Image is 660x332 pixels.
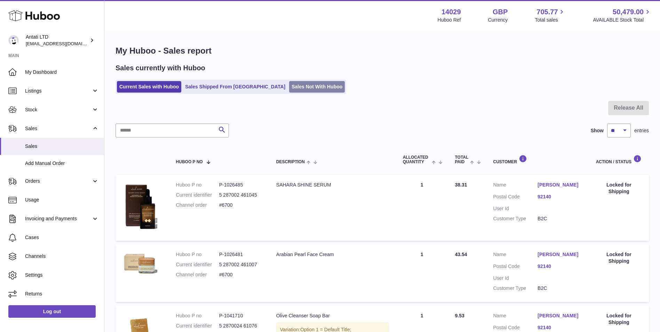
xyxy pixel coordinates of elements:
div: Locked for Shipping [596,313,642,326]
td: 1 [396,175,448,241]
img: 1735333209.png [122,182,157,232]
div: Customer [493,155,582,164]
label: Show [591,127,604,134]
dt: Current identifier [176,323,219,329]
a: 92140 [538,263,582,270]
a: [PERSON_NAME] [538,313,582,319]
img: internalAdmin-14029@internal.huboo.com [8,35,19,46]
dt: Name [493,182,538,190]
div: Olive Cleanser Soap Bar [276,313,389,319]
a: 50,479.00 AVAILABLE Stock Total [593,7,652,23]
span: Settings [25,272,99,278]
div: Action / Status [596,155,642,164]
dt: User Id [493,205,538,212]
dt: Huboo P no [176,182,219,188]
dd: P-1026481 [219,251,262,258]
span: 9.53 [455,313,464,318]
span: Huboo P no [176,160,203,164]
dt: Customer Type [493,285,538,292]
a: 92140 [538,324,582,331]
dt: Postal Code [493,263,538,271]
span: Total paid [455,155,468,164]
dd: #6700 [219,202,262,208]
span: Returns [25,291,99,297]
a: [PERSON_NAME] [538,182,582,188]
h1: My Huboo - Sales report [116,45,649,56]
dt: Postal Code [493,193,538,202]
span: Orders [25,178,92,184]
span: 50,479.00 [613,7,644,17]
a: 705.77 Total sales [535,7,566,23]
a: Sales Not With Huboo [289,81,345,93]
dd: B2C [538,285,582,292]
span: Sales [25,143,99,150]
span: 43.54 [455,252,467,257]
span: entries [634,127,649,134]
strong: GBP [493,7,508,17]
div: Locked for Shipping [596,251,642,264]
span: My Dashboard [25,69,99,76]
div: Arabian Pearl Face Cream [276,251,389,258]
span: Listings [25,88,92,94]
a: Current Sales with Huboo [117,81,181,93]
a: Log out [8,305,96,318]
span: ALLOCATED Quantity [403,155,430,164]
dd: #6700 [219,271,262,278]
span: Sales [25,125,92,132]
dd: P-1026485 [219,182,262,188]
td: 1 [396,244,448,302]
dt: Current identifier [176,261,219,268]
dt: Current identifier [176,192,219,198]
div: Currency [488,17,508,23]
dd: 5 287002 461045 [219,192,262,198]
a: Sales Shipped From [GEOGRAPHIC_DATA] [183,81,288,93]
dd: 5 287002 461007 [219,261,262,268]
div: Huboo Ref [438,17,461,23]
dt: Name [493,251,538,260]
dt: User Id [493,275,538,282]
dt: Customer Type [493,215,538,222]
h2: Sales currently with Huboo [116,63,205,73]
dt: Channel order [176,271,219,278]
strong: 14029 [442,7,461,17]
dt: Name [493,313,538,321]
span: Invoicing and Payments [25,215,92,222]
dd: B2C [538,215,582,222]
span: Cases [25,234,99,241]
span: AVAILABLE Stock Total [593,17,652,23]
span: Description [276,160,305,164]
span: Stock [25,106,92,113]
dt: Channel order [176,202,219,208]
dt: Huboo P no [176,251,219,258]
dd: 5 2870024 61076 [219,323,262,329]
div: Locked for Shipping [596,182,642,195]
span: 38.31 [455,182,467,188]
span: Channels [25,253,99,260]
span: Usage [25,197,99,203]
div: Antati LTD [26,34,88,47]
img: 1735332564.png [122,251,157,276]
a: 92140 [538,193,582,200]
dd: P-1041710 [219,313,262,319]
span: Add Manual Order [25,160,99,167]
span: [EMAIL_ADDRESS][DOMAIN_NAME] [26,41,102,46]
a: [PERSON_NAME] [538,251,582,258]
div: SAHARA SHINE SERUM [276,182,389,188]
dt: Huboo P no [176,313,219,319]
span: Total sales [535,17,566,23]
span: 705.77 [536,7,558,17]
